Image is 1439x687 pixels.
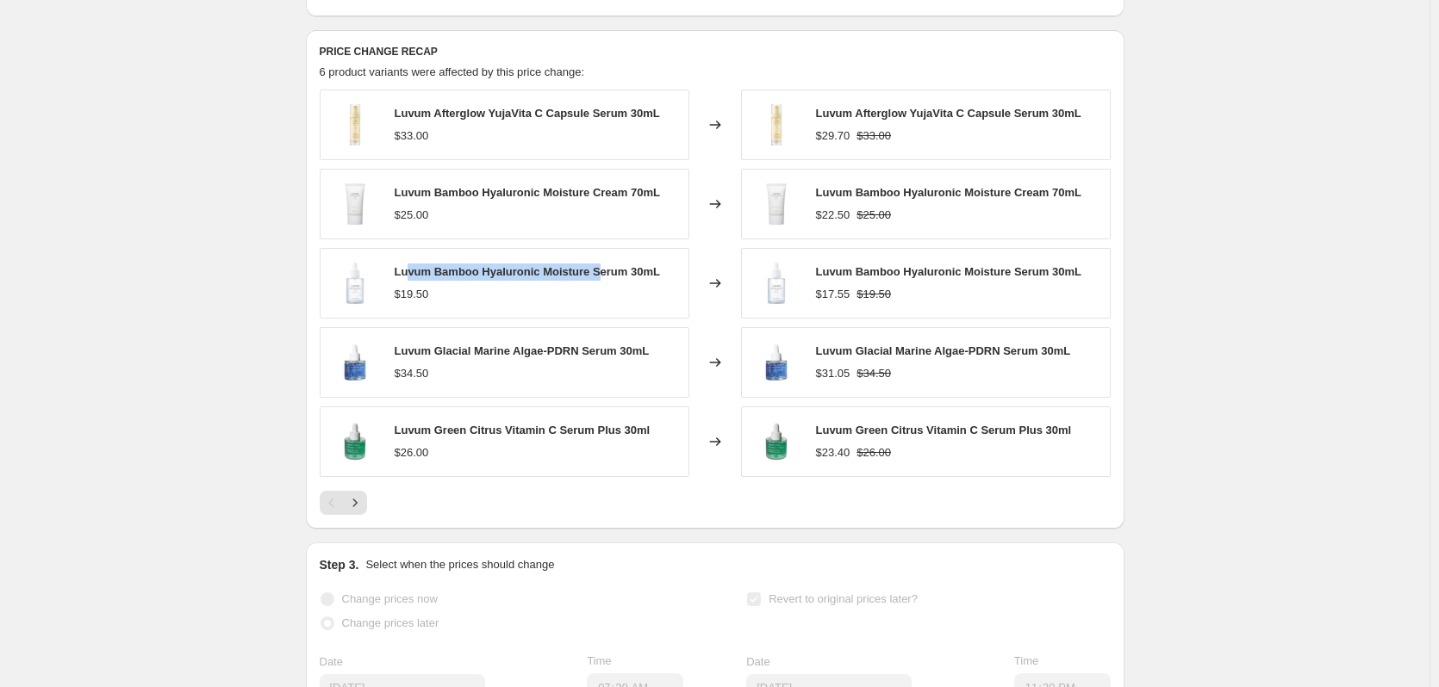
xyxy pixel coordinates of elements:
[329,257,381,309] img: USSELLER_TIRTIRHydroBoostEnzymePowderWash75g_80x.png
[751,178,802,230] img: ByWishtrendVitaminA-mazingBakuchiolNightCream50g_b575c779-8906-4299-956e-4ab9d85e9210_80x.png
[816,365,850,382] div: $31.05
[816,107,1081,120] span: Luvum Afterglow YujaVita C Capsule Serum 30mL
[816,444,850,461] div: $23.40
[816,265,1081,278] span: Luvum Bamboo Hyaluronic Moisture Serum 30mL
[395,286,429,303] div: $19.50
[329,416,381,467] img: ROUNDLABCamelliaDeepCollagenFirmingCream50ml_1_80x.png
[816,286,850,303] div: $17.55
[857,127,891,145] strike: $33.00
[816,207,850,224] div: $22.50
[395,344,650,357] span: Luvum Glacial Marine Algae-PDRN Serum 30mL
[769,592,918,605] span: Revert to original prices later?
[395,107,660,120] span: Luvum Afterglow YujaVita C Capsule Serum 30mL
[320,491,367,515] nav: Pagination
[857,286,891,303] strike: $19.50
[857,365,891,382] strike: $34.50
[329,178,381,230] img: ByWishtrendVitaminA-mazingBakuchiolNightCream50g_b575c779-8906-4299-956e-4ab9d85e9210_80x.png
[395,265,660,278] span: Luvum Bamboo Hyaluronic Moisture Serum 30mL
[395,186,660,199] span: Luvum Bamboo Hyaluronic Moisture Cream 70mL
[751,337,802,388] img: USSELLER_ROUNDLABCamelliaDeepCollagenFirmingAmpoule30ml_80x.png
[329,99,381,151] img: USSELLER_ROUNDLABCamelliaDeepCollagenFirmingCream50ml_80x.png
[816,344,1071,357] span: Luvum Glacial Marine Algae-PDRN Serum 30mL
[320,556,359,573] h2: Step 3.
[816,186,1081,199] span: Luvum Bamboo Hyaluronic Moisture Cream 70mL
[857,207,891,224] strike: $25.00
[320,655,343,668] span: Date
[395,365,429,382] div: $34.50
[395,444,429,461] div: $26.00
[342,592,438,605] span: Change prices now
[329,337,381,388] img: USSELLER_ROUNDLABCamelliaDeepCollagenFirmingAmpoule30ml_80x.png
[857,444,891,461] strike: $26.00
[365,556,554,573] p: Select when the prices should change
[342,616,439,629] span: Change prices later
[395,424,651,436] span: Luvum Green Citrus Vitamin C Serum Plus 30ml
[751,416,802,467] img: ROUNDLABCamelliaDeepCollagenFirmingCream50ml_1_80x.png
[395,207,429,224] div: $25.00
[343,491,367,515] button: Next
[746,655,769,668] span: Date
[816,127,850,145] div: $29.70
[816,424,1072,436] span: Luvum Green Citrus Vitamin C Serum Plus 30ml
[1014,654,1038,667] span: Time
[320,45,1111,59] h6: PRICE CHANGE RECAP
[395,127,429,145] div: $33.00
[751,257,802,309] img: USSELLER_TIRTIRHydroBoostEnzymePowderWash75g_80x.png
[587,654,611,667] span: Time
[751,99,802,151] img: USSELLER_ROUNDLABCamelliaDeepCollagenFirmingCream50ml_80x.png
[320,65,585,78] span: 6 product variants were affected by this price change:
